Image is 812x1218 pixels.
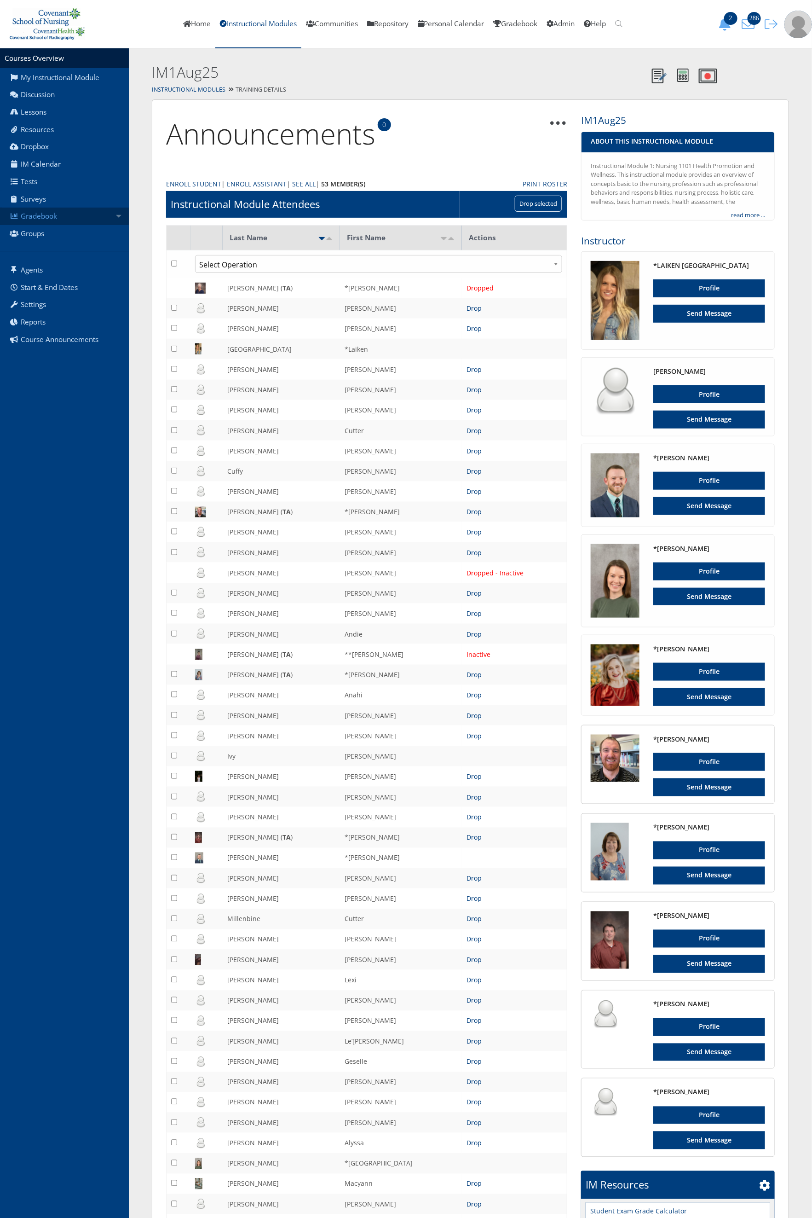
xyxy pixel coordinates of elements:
[653,472,765,490] a: Profile
[748,12,761,25] span: 286
[223,1011,340,1031] td: [PERSON_NAME]
[590,1206,687,1216] a: Student Exam Grade Calculator
[223,828,340,848] td: [PERSON_NAME] ( )
[466,793,482,801] a: Drop
[340,950,462,970] td: [PERSON_NAME]
[466,426,482,435] a: Drop
[653,1018,765,1036] a: Profile
[466,385,482,394] a: Drop
[152,86,225,93] a: Instructional Modules
[340,400,462,420] td: [PERSON_NAME]
[523,179,567,189] a: Print Roster
[340,665,462,685] td: *[PERSON_NAME]
[223,319,340,339] td: [PERSON_NAME]
[466,568,562,578] div: Dropped - Inactive
[466,894,482,903] a: Drop
[223,1133,340,1153] td: [PERSON_NAME]
[466,324,482,333] a: Drop
[223,583,340,603] td: [PERSON_NAME]
[223,665,340,685] td: [PERSON_NAME] ( )
[223,807,340,827] td: [PERSON_NAME]
[591,544,639,618] img: 10000573_125_125.jpg
[340,991,462,1011] td: [PERSON_NAME]
[466,935,482,944] a: Drop
[340,725,462,746] td: [PERSON_NAME]
[653,753,765,771] a: Profile
[466,467,482,476] a: Drop
[466,1037,482,1046] a: Drop
[340,1072,462,1092] td: [PERSON_NAME]
[591,735,639,782] img: 2940_125_125.jpg
[591,823,629,881] img: 528_125_125.jpg
[223,950,340,970] td: [PERSON_NAME]
[340,705,462,725] td: [PERSON_NAME]
[466,711,482,720] a: Drop
[223,502,340,522] td: [PERSON_NAME] ( )
[581,234,775,248] h3: Instructor
[340,522,462,542] td: [PERSON_NAME]
[223,848,340,868] td: [PERSON_NAME]
[340,1031,462,1051] td: Le’[PERSON_NAME]
[223,461,340,481] td: Cuffy
[340,359,462,379] td: [PERSON_NAME]
[223,929,340,950] td: [PERSON_NAME]
[591,644,639,706] img: 502_125_125.png
[653,867,765,885] a: Send Message
[223,624,340,644] td: [PERSON_NAME]
[653,544,765,553] h4: *[PERSON_NAME]
[466,1078,482,1086] a: Drop
[466,1098,482,1107] a: Drop
[466,996,482,1005] a: Drop
[653,1107,765,1125] a: Profile
[223,481,340,502] td: [PERSON_NAME]
[326,237,333,240] img: desc.png
[340,909,462,929] td: Cutter
[581,114,775,127] h3: IM1Aug25
[340,624,462,644] td: Andie
[677,69,689,82] img: Calculator
[340,603,462,624] td: [PERSON_NAME]
[340,787,462,807] td: [PERSON_NAME]
[466,670,482,679] a: Drop
[440,237,448,240] img: asc.png
[223,522,340,542] td: [PERSON_NAME]
[340,848,462,868] td: *[PERSON_NAME]
[466,528,482,536] a: Drop
[586,1178,649,1192] h1: IM Resources
[653,385,765,403] a: Profile
[466,976,482,985] a: Drop
[653,688,765,706] a: Send Message
[282,650,291,659] b: TA
[223,1072,340,1092] td: [PERSON_NAME]
[340,644,462,664] td: **[PERSON_NAME]
[466,915,482,923] a: Drop
[591,137,765,146] h4: About This Instructional Module
[223,1092,340,1113] td: [PERSON_NAME]
[466,1200,482,1209] a: Drop
[223,705,340,725] td: [PERSON_NAME]
[653,778,765,796] a: Send Message
[227,179,287,189] a: Enroll Assistant
[591,1000,620,1029] img: user_64.png
[318,237,326,240] img: asc_active.png
[340,319,462,339] td: [PERSON_NAME]
[466,772,482,781] a: Drop
[340,807,462,827] td: [PERSON_NAME]
[223,787,340,807] td: [PERSON_NAME]
[784,11,812,38] img: user-profile-default-picture.png
[223,991,340,1011] td: [PERSON_NAME]
[653,735,765,744] h4: *[PERSON_NAME]
[466,589,482,597] a: Drop
[466,447,482,455] a: Drop
[653,1088,765,1097] h4: *[PERSON_NAME]
[466,650,562,659] div: Inactive
[653,1044,765,1061] a: Send Message
[466,304,482,313] a: Drop
[731,211,765,220] a: read more ...
[340,1011,462,1031] td: [PERSON_NAME]
[340,339,462,359] td: *Laiken
[223,1051,340,1072] td: [PERSON_NAME]
[591,453,639,517] img: 10000407_125_125.jpg
[292,179,316,189] a: See All
[340,685,462,705] td: Anahi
